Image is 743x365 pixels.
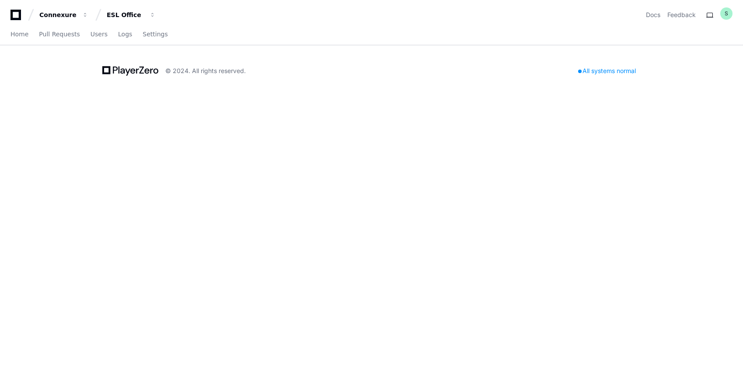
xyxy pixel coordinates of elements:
h1: S [725,10,728,17]
button: Feedback [667,11,696,19]
span: Home [10,32,28,37]
span: Settings [143,32,167,37]
span: Pull Requests [39,32,80,37]
div: ESL Office [107,11,144,19]
a: Users [91,25,108,45]
a: Pull Requests [39,25,80,45]
a: Settings [143,25,167,45]
a: Docs [646,11,660,19]
div: All systems normal [573,65,641,77]
div: © 2024. All rights reserved. [165,67,246,75]
button: ESL Office [103,7,159,23]
span: Users [91,32,108,37]
button: Connexure [36,7,92,23]
a: Logs [118,25,132,45]
span: Logs [118,32,132,37]
a: Home [10,25,28,45]
button: S [720,7,733,20]
div: Connexure [39,11,77,19]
